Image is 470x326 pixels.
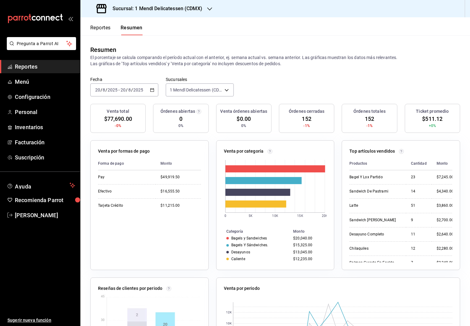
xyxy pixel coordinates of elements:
[303,123,310,129] span: -1%
[90,25,143,35] div: navigation tabs
[231,236,267,240] div: Bagels y Sandwiches
[406,157,432,170] th: Cantidad
[231,250,250,254] div: Desayunos
[115,123,121,129] span: -0%
[90,77,158,82] label: Fecha
[231,257,245,261] div: Caliente
[160,189,201,194] div: $16,555.50
[411,175,427,180] div: 23
[104,115,132,123] span: $77,690.00
[432,157,454,170] th: Monto
[15,78,75,86] span: Menú
[160,108,195,115] h3: Órdenes abiertas
[98,175,151,180] div: Pay
[131,87,133,92] span: /
[411,218,427,223] div: 9
[156,157,201,170] th: Monto
[7,37,76,50] button: Pregunta a Parrot AI
[105,87,107,92] span: /
[437,260,454,265] div: $2,240.00
[121,25,143,35] button: Resumen
[349,232,401,237] div: Desayuno Completo
[429,123,436,129] span: +0%
[349,203,401,208] div: Latte
[237,115,251,123] span: $0.00
[107,108,129,115] h3: Venta total
[349,175,401,180] div: Bagel Y Lox Partido
[17,40,66,47] span: Pregunta a Parrot AI
[98,157,156,170] th: Forma de pago
[349,157,406,170] th: Productos
[437,175,454,180] div: $7,245.00
[220,108,267,115] h3: Venta órdenes abiertas
[437,232,454,237] div: $2,640.00
[7,317,75,324] span: Sugerir nueva función
[422,115,442,123] span: $511.12
[98,148,150,155] p: Venta por formas de pago
[231,243,268,247] div: Bagels Y Sándwiches.
[365,115,374,123] span: 152
[249,214,253,218] text: 5K
[108,5,202,12] h3: Sucursal: 1 Mendl Delicatessen (CDMX)
[411,203,427,208] div: 51
[68,16,73,21] button: open_drawer_menu
[322,214,328,218] text: 20K
[179,115,182,123] span: 0
[411,246,427,251] div: 12
[293,250,324,254] div: $13,045.00
[411,189,427,194] div: 14
[160,203,201,208] div: $11,215.00
[15,182,67,189] span: Ayuda
[226,311,232,314] text: 12K
[437,203,454,208] div: $3,860.00
[226,322,232,325] text: 10K
[100,87,102,92] span: /
[302,115,311,123] span: 152
[98,203,151,208] div: Tarjeta Crédito
[95,87,100,92] input: --
[90,25,111,35] button: Reportes
[293,243,324,247] div: $15,325.00
[15,123,75,131] span: Inventarios
[411,232,427,237] div: 11
[241,123,246,129] span: 0%
[349,218,401,223] div: Sandwich [PERSON_NAME]
[120,87,126,92] input: --
[118,87,120,92] span: -
[293,257,324,261] div: $12,235.00
[15,138,75,146] span: Facturación
[349,246,401,251] div: Chilaquiles
[170,87,222,93] span: 1 Mendl Delicatessen (CDMX)
[291,228,334,235] th: Monto
[293,236,324,240] div: $20,040.00
[349,189,401,194] div: Sandwich De Pastrami
[289,108,324,115] h3: Órdenes cerradas
[216,228,291,235] th: Categoría
[98,285,162,292] p: Reseñas de clientes por periodo
[366,123,373,129] span: -1%
[15,108,75,116] span: Personal
[437,218,454,223] div: $2,700.00
[411,260,427,265] div: 7
[126,87,128,92] span: /
[349,148,395,155] p: Top artículos vendidos
[416,108,449,115] h3: Ticket promedio
[128,87,131,92] input: --
[15,62,75,71] span: Reportes
[90,54,460,67] p: El porcentaje se calcula comparando el período actual con el anterior, ej. semana actual vs. sema...
[353,108,386,115] h3: Órdenes totales
[160,175,201,180] div: $49,919.50
[90,45,116,54] div: Resumen
[297,214,303,218] text: 15K
[102,87,105,92] input: --
[349,260,401,265] div: Salmon Curado En Eneldo
[224,148,264,155] p: Venta por categoría
[272,214,278,218] text: 10K
[133,87,143,92] input: ----
[98,189,151,194] div: Efectivo
[437,246,454,251] div: $2,280.00
[166,77,234,82] label: Sucursales
[4,45,76,51] a: Pregunta a Parrot AI
[15,153,75,162] span: Suscripción
[15,93,75,101] span: Configuración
